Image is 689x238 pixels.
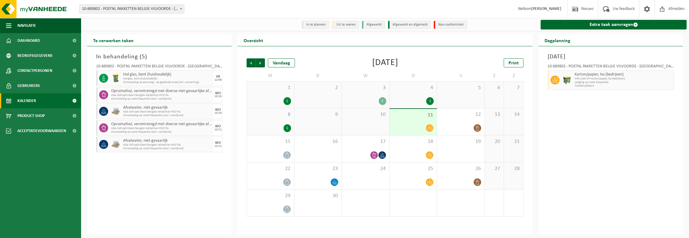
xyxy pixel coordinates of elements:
span: Omwisseling op vaste frequentie (excl. voorrijkost) [111,130,212,134]
span: 16 [297,138,339,145]
strong: [PERSON_NAME] [531,7,561,11]
h2: Dagplanning [539,34,576,46]
td: W [342,70,390,81]
td: Z [485,70,504,81]
span: Dashboard [17,33,40,48]
span: 17 [345,138,386,145]
span: Karton/papier, los (bedrijven) [575,72,672,77]
span: 27 [488,165,501,172]
li: Non-conformiteit [434,21,467,29]
span: 20 [488,138,501,145]
td: V [437,70,485,81]
span: 24 [345,165,386,172]
li: In te plannen [302,21,329,29]
span: 5 [440,85,481,91]
span: 6 [488,85,501,91]
h2: Te verwerken taken [87,34,140,46]
span: 8 [250,111,291,118]
span: 29 [250,193,291,199]
span: 14 [507,111,520,118]
span: 3 [345,85,386,91]
span: 10-889802 - POSTNL PAKKETTEN BELGIE VILVOORDE - VILVOORDE [79,5,184,14]
img: LP-PA-00000-WDN-11 [111,107,120,116]
span: KGA Colli oph/clean/teruglev lekbakken POSTNL [111,127,212,130]
span: 21 [507,138,520,145]
div: 1 [284,124,291,132]
div: WO [215,108,221,112]
span: 19 [440,138,481,145]
span: 28 [507,165,520,172]
span: 5 [142,54,145,60]
span: Afvalwater, niet-gevaarlijk [123,105,212,110]
td: D [390,70,437,81]
span: T250001898023 [575,84,672,88]
span: 18 [393,138,434,145]
div: 12/11 [214,128,222,131]
span: Afvalwater, niet-gevaarlijk [123,138,212,143]
div: 15/10 [214,95,222,98]
span: 15 [250,138,291,145]
div: 10-889802 - POSTNL PAKKETTEN BELGIE VILVOORDE - [GEOGRAPHIC_DATA] [96,64,223,70]
h2: Overzicht [238,34,269,46]
span: 10-889802 - POSTNL PAKKETTEN BELGIE VILVOORDE - VILVOORDE [80,5,184,13]
span: KGA Colli oph/clean/teruglev lekbakken POSTNL [123,110,212,114]
span: 12 [440,111,481,118]
img: WB-0240-HPE-GN-50 [111,74,120,83]
li: Uit te voeren [332,21,359,29]
span: 2 [297,85,339,91]
td: D [294,70,342,81]
span: Omwisseling op vaste frequentie (excl. voorrijkost) [123,147,212,150]
span: 4 [393,85,434,91]
span: Navigatie [17,18,36,33]
span: Kalender [17,93,36,108]
span: Opruimafval, verontreinigd met diverse niet-gevaarlijke afvalstoffen [111,89,212,94]
span: Opruimafval, verontreinigd met diverse niet-gevaarlijke afvalstoffen [111,122,212,127]
span: 23 [297,165,339,172]
td: M [247,70,294,81]
span: Vorige [247,58,256,67]
span: 11 [393,112,434,119]
span: Omwisseling op aanvraag - op geplande route (incl. verwerking) [123,81,212,84]
div: WO [215,125,221,128]
div: 12/11 [214,145,222,148]
span: 13 [488,111,501,118]
h3: In behandeling ( ) [96,52,223,61]
img: LP-PA-00000-WDN-11 [111,140,120,149]
div: VR [216,75,220,79]
span: WB-1100-HP karton/papier, los (bedrijven) [575,77,672,81]
span: 30 [297,193,339,199]
li: Afgewerkt en afgemeld [388,21,431,29]
img: WB-1100-HPE-GN-50 [563,76,572,85]
a: Print [504,58,524,67]
span: Print [508,61,519,66]
span: Contactpersonen [17,63,52,78]
div: 15/10 [214,112,222,115]
div: 1 [284,97,291,105]
div: 2 [379,97,386,105]
span: KGA Colli oph/clean/teruglev lekbakken POSTNL [111,94,212,97]
span: Lediging op vaste frequentie [575,81,672,84]
div: 10-889802 - POSTNL PAKKETTEN BELGIE VILVOORDE - [GEOGRAPHIC_DATA] [548,64,674,70]
span: 7 [507,85,520,91]
span: Omwisseling op vaste frequentie (excl. voorrijkost) [123,114,212,117]
span: 22 [250,165,291,172]
div: Vandaag [268,58,295,67]
span: Product Shop [17,108,45,123]
td: Z [504,70,524,81]
span: 10 [345,111,386,118]
span: Gebruikers [17,78,40,93]
span: 1 [250,85,291,91]
span: Omwisseling op vaste frequentie (excl. voorrijkost) [111,97,212,101]
span: Hol glas, bont (huishoudelijk) [123,72,212,77]
div: WO [215,141,221,145]
div: [DATE] [372,58,398,67]
span: 9 [297,111,339,118]
div: 12/09 [214,79,222,82]
span: Bedrijfsgegevens [17,48,53,63]
span: Acceptatievoorwaarden [17,123,66,138]
li: Afgewerkt [362,21,385,29]
div: WO [215,91,221,95]
span: KGA Colli oph/clean/teruglev lekbakken POSTNL [123,143,212,147]
div: 1 [426,97,434,105]
a: Extra taak aanvragen [541,20,687,29]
